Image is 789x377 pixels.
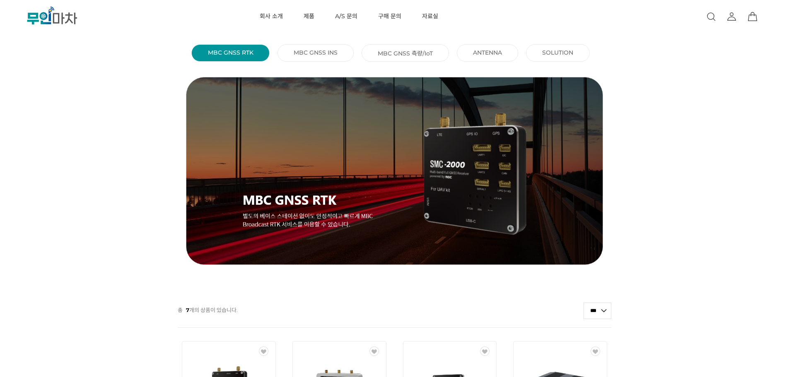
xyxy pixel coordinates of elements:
[178,77,612,265] img: thumbnail_MBC_GNSS_RTK.png
[186,307,189,313] strong: 7
[378,49,433,57] a: MBC GNSS 측량/IoT
[473,49,502,56] a: ANTENNA
[294,49,338,56] a: MBC GNSS INS
[208,49,253,56] a: MBC GNSS RTK
[178,302,238,318] p: 총 개의 상품이 있습니다.
[542,49,573,56] a: SOLUTION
